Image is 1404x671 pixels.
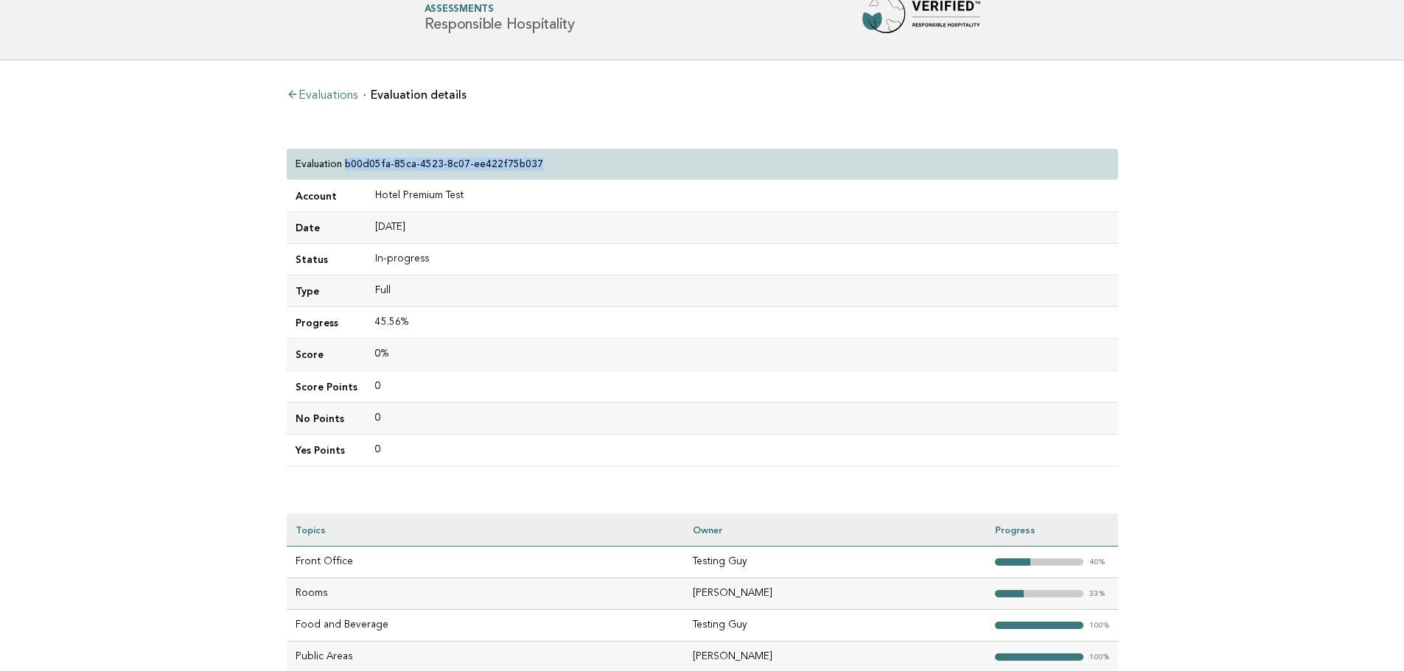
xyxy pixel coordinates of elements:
td: Progress [287,307,366,339]
td: Rooms [287,578,685,610]
th: Progress [986,513,1118,547]
td: Score Points [287,370,366,402]
td: Full [366,275,1118,307]
strong: "> [995,622,1083,630]
td: No Points [287,402,366,434]
em: 100% [1089,622,1109,630]
td: Testing Guy [684,610,985,642]
td: Type [287,275,366,307]
th: Owner [684,513,985,547]
td: Front Office [287,547,685,578]
td: 0 [366,370,1118,402]
h1: Responsible Hospitality [425,5,575,32]
strong: "> [995,558,1030,566]
em: 33% [1089,590,1105,598]
td: 45.56% [366,307,1118,339]
td: Status [287,244,366,275]
strong: "> [995,653,1083,661]
td: 0 [366,402,1118,434]
td: 0 [366,434,1118,466]
td: Account [287,180,366,212]
td: In-progress [366,244,1118,275]
td: Score [287,339,366,370]
td: [DATE] [366,212,1118,244]
td: Yes Points [287,434,366,466]
strong: "> [995,590,1024,598]
em: 40% [1089,558,1105,566]
td: Testing Guy [684,547,985,578]
em: 100% [1089,653,1109,661]
span: Assessments [425,5,575,15]
td: Food and Beverage [287,610,685,642]
td: Hotel Premium Test [366,180,1118,212]
td: Date [287,212,366,244]
li: Evaluation details [363,89,467,101]
th: Topics [287,513,685,547]
a: Evaluations [287,90,357,102]
td: 0% [366,339,1118,370]
td: [PERSON_NAME] [684,578,985,610]
p: Evaluation b00d05fa-85ca-4523-8c07-ee422f75b037 [296,158,543,171]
